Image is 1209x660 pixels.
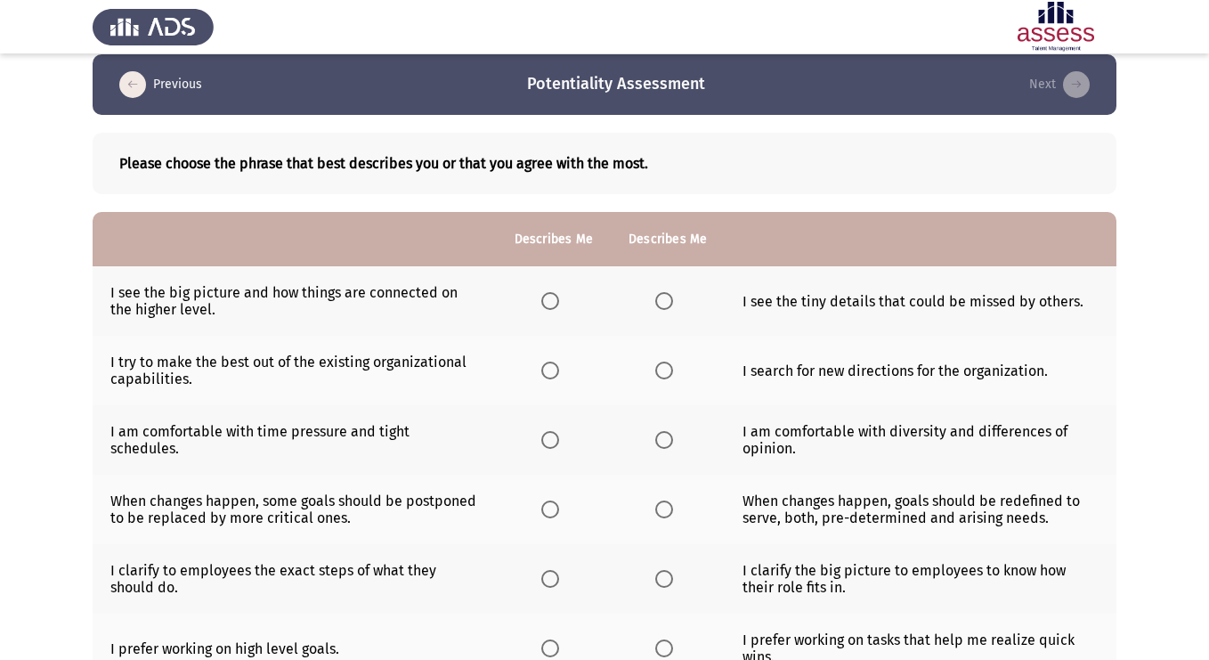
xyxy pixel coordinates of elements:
[119,155,1090,172] b: Please choose the phrase that best describes you or that you agree with the most.
[725,266,1116,336] td: I see the tiny details that could be missed by others.
[541,501,566,517] mat-radio-group: Select an option
[541,431,566,448] mat-radio-group: Select an option
[527,73,705,95] h3: Potentiality Assessment
[1024,70,1095,99] button: check the missing
[655,431,680,448] mat-radio-group: Select an option
[93,2,214,52] img: Assess Talent Management logo
[725,336,1116,405] td: I search for new directions for the organization.
[541,362,566,379] mat-radio-group: Select an option
[541,292,566,309] mat-radio-group: Select an option
[541,570,566,587] mat-radio-group: Select an option
[541,640,566,656] mat-radio-group: Select an option
[655,570,680,587] mat-radio-group: Select an option
[655,640,680,656] mat-radio-group: Select an option
[93,266,497,336] td: I see the big picture and how things are connected on the higher level.
[995,2,1116,52] img: Assessment logo of Potentiality Assessment R2 (EN/AR)
[93,544,497,614] td: I clarify to employees the exact steps of what they should do.
[497,212,611,266] th: Describes Me
[93,405,497,475] td: I am comfortable with time pressure and tight schedules.
[93,336,497,405] td: I try to make the best out of the existing organizational capabilities.
[114,70,207,99] button: load previous page
[655,292,680,309] mat-radio-group: Select an option
[655,501,680,517] mat-radio-group: Select an option
[611,212,725,266] th: Describes Me
[725,475,1116,544] td: When changes happen, goals should be redefined to serve, both, pre-determined and arising needs.
[725,405,1116,475] td: I am comfortable with diversity and differences of opinion.
[655,362,680,379] mat-radio-group: Select an option
[93,475,497,544] td: When changes happen, some goals should be postponed to be replaced by more critical ones.
[725,544,1116,614] td: I clarify the big picture to employees to know how their role fits in.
